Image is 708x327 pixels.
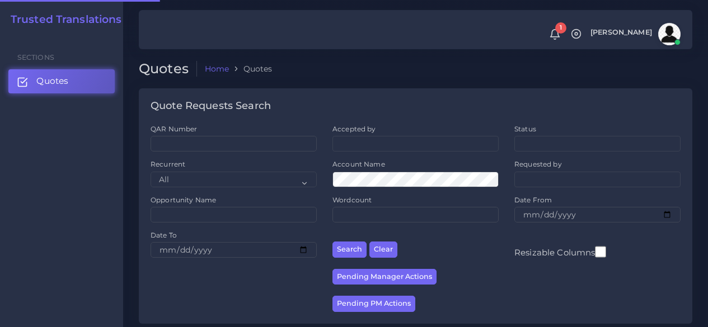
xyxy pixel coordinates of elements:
span: Quotes [36,75,68,87]
a: [PERSON_NAME]avatar [585,23,684,45]
label: Opportunity Name [151,195,216,205]
span: Sections [17,53,54,61]
label: Recurrent [151,159,185,169]
input: Resizable Columns [595,245,606,259]
label: Resizable Columns [514,245,606,259]
li: Quotes [229,63,272,74]
label: Accepted by [332,124,376,134]
label: Requested by [514,159,562,169]
button: Pending Manager Actions [332,269,437,285]
label: Account Name [332,159,385,169]
label: Status [514,124,536,134]
span: 1 [555,22,566,34]
button: Clear [369,241,397,258]
h2: Quotes [139,61,197,77]
label: Wordcount [332,195,372,205]
button: Search [332,241,367,258]
h4: Quote Requests Search [151,100,271,112]
a: Home [205,63,229,74]
a: Trusted Translations [3,13,122,26]
img: avatar [658,23,681,45]
a: 1 [545,29,565,40]
label: Date From [514,195,552,205]
label: QAR Number [151,124,197,134]
a: Quotes [8,69,115,93]
label: Date To [151,230,177,240]
span: [PERSON_NAME] [590,29,652,36]
button: Pending PM Actions [332,296,415,312]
